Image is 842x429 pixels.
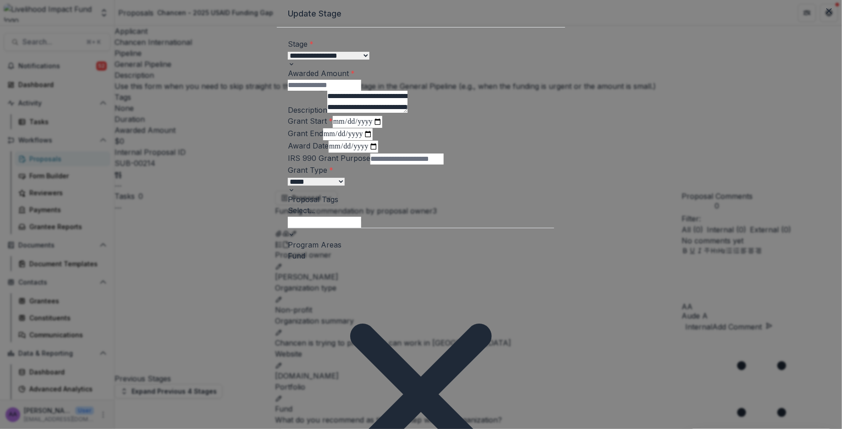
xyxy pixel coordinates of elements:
label: Grant Type [288,165,333,175]
div: Select... [288,205,554,216]
label: Grant Start [288,116,333,126]
label: Award Date [288,141,329,150]
label: Description [288,105,327,115]
label: Awarded Amount [288,69,355,78]
label: Grant End [288,129,323,138]
button: Close [822,4,836,18]
label: Proposal Tags [288,195,338,204]
span: Fund [288,251,305,260]
label: Program Areas [288,240,341,249]
label: Stage [288,39,314,49]
label: IRS 990 Grant Purpose [288,154,370,163]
